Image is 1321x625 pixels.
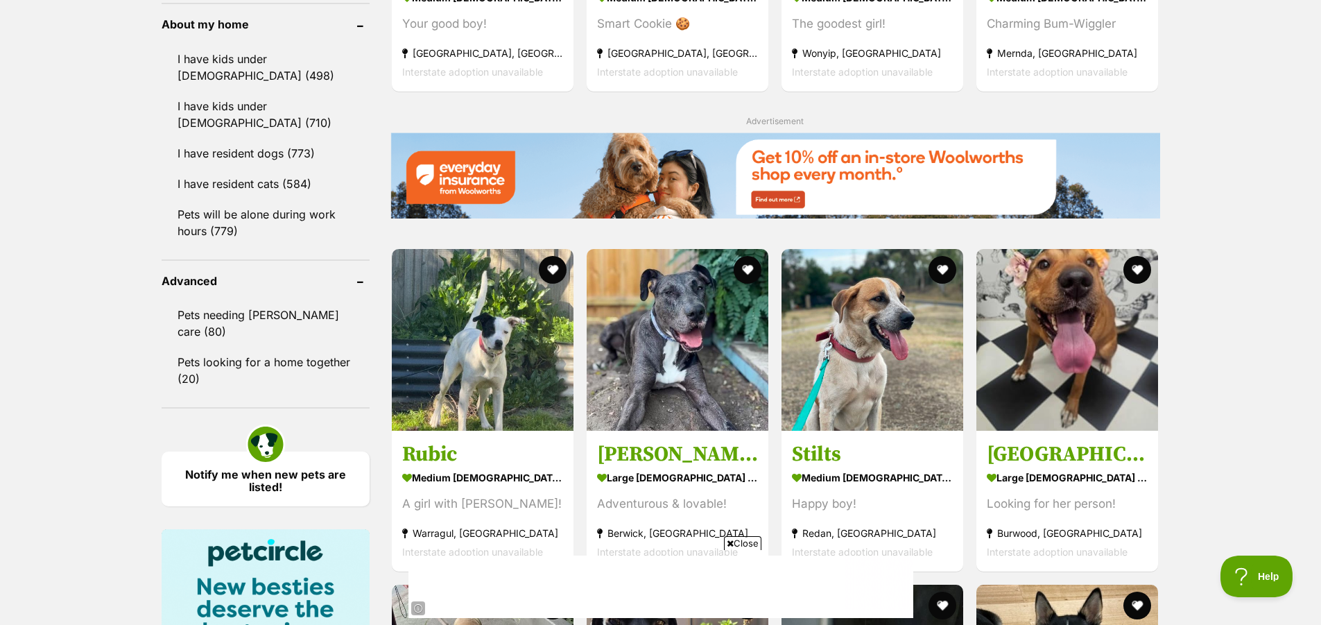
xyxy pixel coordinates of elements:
[162,169,370,198] a: I have resident cats (584)
[390,132,1160,218] img: Everyday Insurance promotional banner
[1220,556,1293,597] iframe: Help Scout Beacon - Open
[162,18,370,31] header: About my home
[162,139,370,168] a: I have resident dogs (773)
[987,441,1148,468] h3: [GEOGRAPHIC_DATA]
[162,275,370,287] header: Advanced
[792,65,933,77] span: Interstate adoption unavailable
[1124,592,1152,619] button: favourite
[392,249,573,431] img: Rubic - Staffordshire Bull Terrier Dog
[597,43,758,62] strong: [GEOGRAPHIC_DATA], [GEOGRAPHIC_DATA]
[392,431,573,572] a: Rubic medium [DEMOGRAPHIC_DATA] Dog A girl with [PERSON_NAME]! Warragul, [GEOGRAPHIC_DATA] Inters...
[402,495,563,513] div: A girl with [PERSON_NAME]!
[597,524,758,542] strong: Berwick, [GEOGRAPHIC_DATA]
[792,43,953,62] strong: Wonyip, [GEOGRAPHIC_DATA]
[976,431,1158,572] a: [GEOGRAPHIC_DATA] large [DEMOGRAPHIC_DATA] Dog Looking for her person! Burwood, [GEOGRAPHIC_DATA]...
[987,468,1148,488] strong: large [DEMOGRAPHIC_DATA] Dog
[402,65,543,77] span: Interstate adoption unavailable
[987,65,1128,77] span: Interstate adoption unavailable
[162,200,370,246] a: Pets will be alone during work hours (779)
[792,524,953,542] strong: Redan, [GEOGRAPHIC_DATA]
[162,348,370,393] a: Pets looking for a home together (20)
[402,546,543,558] span: Interstate adoption unavailable
[1124,256,1152,284] button: favourite
[587,431,768,572] a: [PERSON_NAME] large [DEMOGRAPHIC_DATA] Dog Adventurous & lovable! Berwick, [GEOGRAPHIC_DATA] Inte...
[597,14,758,33] div: Smart Cookie 🍪
[597,468,758,488] strong: large [DEMOGRAPHIC_DATA] Dog
[162,300,370,346] a: Pets needing [PERSON_NAME] care (80)
[162,452,370,506] a: Notify me when new pets are listed!
[587,249,768,431] img: Marris - Great Dane x Mastiff Dog
[402,14,563,33] div: Your good boy!
[597,441,758,468] h3: [PERSON_NAME]
[734,256,761,284] button: favourite
[929,592,956,619] button: favourite
[976,249,1158,431] img: Verona - Shar-Pei x Mastiff Dog
[402,524,563,542] strong: Warragul, [GEOGRAPHIC_DATA]
[390,132,1160,221] a: Everyday Insurance promotional banner
[782,249,963,431] img: Stilts - Australian Cattle Dog
[597,546,738,558] span: Interstate adoption unavailable
[539,256,567,284] button: favourite
[782,431,963,572] a: Stilts medium [DEMOGRAPHIC_DATA] Dog Happy boy! Redan, [GEOGRAPHIC_DATA] Interstate adoption unav...
[597,495,758,513] div: Adventurous & lovable!
[792,495,953,513] div: Happy boy!
[987,524,1148,542] strong: Burwood, [GEOGRAPHIC_DATA]
[746,116,804,126] span: Advertisement
[987,14,1148,33] div: Charming Bum-Wiggler
[792,546,933,558] span: Interstate adoption unavailable
[987,43,1148,62] strong: Mernda, [GEOGRAPHIC_DATA]
[987,495,1148,513] div: Looking for her person!
[402,43,563,62] strong: [GEOGRAPHIC_DATA], [GEOGRAPHIC_DATA]
[792,441,953,468] h3: Stilts
[162,92,370,137] a: I have kids under [DEMOGRAPHIC_DATA] (710)
[987,546,1128,558] span: Interstate adoption unavailable
[792,14,953,33] div: The goodest girl!
[162,44,370,90] a: I have kids under [DEMOGRAPHIC_DATA] (498)
[408,556,913,618] iframe: Advertisement
[402,468,563,488] strong: medium [DEMOGRAPHIC_DATA] Dog
[792,468,953,488] strong: medium [DEMOGRAPHIC_DATA] Dog
[929,256,956,284] button: favourite
[724,536,761,550] span: Close
[402,441,563,468] h3: Rubic
[597,65,738,77] span: Interstate adoption unavailable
